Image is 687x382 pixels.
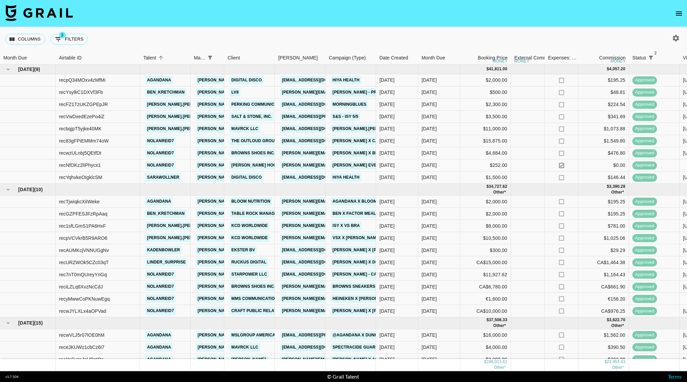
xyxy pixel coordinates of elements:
span: ( 10 ) [34,186,43,193]
span: approved [632,174,657,181]
div: Expenses: Remove Commission? [548,51,577,65]
div: Jul '25 [422,283,437,290]
a: [PERSON_NAME] - Captain [PERSON_NAME] [331,270,426,279]
a: [PERSON_NAME][EMAIL_ADDRESS][DOMAIN_NAME] [196,343,306,352]
a: nolanreid7 [145,270,176,279]
div: $781.00 [578,220,629,232]
div: Jun '25 [422,113,437,120]
div: €156.20 [578,293,629,305]
div: $ [607,184,609,189]
div: 6/12/2025 [379,198,395,205]
div: 5/17/2025 [379,137,395,144]
div: 7/3/2025 [379,296,395,302]
span: ( 15 ) [34,320,43,326]
a: [PERSON_NAME] [230,355,268,364]
div: 34,727.62 [489,184,507,189]
a: [PERSON_NAME][EMAIL_ADDRESS][DOMAIN_NAME] [196,100,306,109]
a: agandana [145,331,173,339]
a: [PERSON_NAME][EMAIL_ADDRESS][DOMAIN_NAME] [280,88,390,97]
div: $8,000.00 [460,220,511,232]
div: recyMwwCoPKNuwEgq [59,296,110,302]
a: Mavrck LLC [230,343,260,352]
div: recURZWOk5CZc03qT [59,259,109,266]
img: Grail Talent [5,5,73,21]
div: Expenses: Remove Commission? [545,51,578,65]
div: $29.29 [578,244,629,256]
a: [PERSON_NAME].[PERSON_NAME] [145,234,219,242]
div: 6/12/2025 [379,223,395,229]
a: [PERSON_NAME][EMAIL_ADDRESS][DOMAIN_NAME] [196,197,306,206]
span: [DATE] [18,320,34,326]
div: Talent [143,51,156,65]
div: $1,549.80 [578,135,629,147]
div: 3,390.28 [609,184,625,189]
a: Perking communication HongKong Ltd., [230,100,326,109]
button: hide children [3,318,13,328]
a: linder_surprise [145,258,188,266]
a: [PERSON_NAME] - Prairie Lament [331,88,408,97]
span: approved [632,332,657,338]
a: agandana [145,197,173,206]
div: Jul '25 [422,296,437,302]
div: $252.00 [460,159,511,172]
span: CA$ 488.13 [611,323,624,328]
a: agandana [145,76,173,84]
div: recwzULnbj5QEtfDt [59,150,101,156]
a: [EMAIL_ADDRESS][DOMAIN_NAME] [280,100,356,109]
a: ben_kretchman [145,209,186,218]
a: LV8 [230,88,240,97]
span: approved [632,296,657,302]
a: [PERSON_NAME][EMAIL_ADDRESS][DOMAIN_NAME] [196,258,306,266]
span: approved [632,138,657,144]
div: 5/7/2025 [379,332,395,338]
div: $0.00 [578,159,629,172]
div: Jul '25 [422,308,437,314]
a: MMS Communications Netherlands BV [230,295,321,303]
div: CA$976.25 [578,305,629,317]
span: [DATE] [18,66,34,73]
div: recpVCVkrB5R9ARO6 [59,235,107,241]
span: approved [632,284,657,290]
a: MorningBlues [331,100,368,109]
div: [PERSON_NAME] [278,51,318,65]
div: Client [228,51,240,65]
a: [PERSON_NAME][EMAIL_ADDRESS][DOMAIN_NAME] [196,331,306,339]
a: [EMAIL_ADDRESS][DOMAIN_NAME] [280,343,356,352]
div: 4,057.20 [609,66,625,72]
a: Table Rock Management LLC [230,209,300,218]
a: Ekster BV [230,246,257,254]
div: Date Created [379,51,408,65]
span: approved [632,308,657,314]
div: $16,000.00 [460,329,511,341]
a: [PERSON_NAME][EMAIL_ADDRESS][DOMAIN_NAME] [280,222,390,230]
a: [PERSON_NAME][EMAIL_ADDRESS][DOMAIN_NAME] [196,112,306,121]
span: 3 [59,32,66,39]
a: [EMAIL_ADDRESS][DOMAIN_NAME] [280,173,356,182]
a: Browns Shoes Inc. [230,282,277,291]
a: Hiya Health [331,76,361,84]
div: recTjwiqkcXiIWeke [59,198,100,205]
a: Craft Public Relations [230,307,288,315]
div: Jun '25 [422,150,437,156]
a: [PERSON_NAME] x DoorDash/Starbucks [331,258,425,266]
a: Digital Disco [230,76,263,84]
a: Terms [668,373,682,380]
div: 4/22/2025 [379,101,395,108]
a: [PERSON_NAME].[PERSON_NAME] [145,112,219,121]
a: [PERSON_NAME][EMAIL_ADDRESS][DOMAIN_NAME] [196,246,306,254]
a: KCD Worldwide [230,222,269,230]
a: [EMAIL_ADDRESS][DOMAIN_NAME] [280,137,356,145]
div: 11/5/2024 [379,113,395,120]
div: recAUMKcjVNNUGgNv [59,247,109,254]
a: [PERSON_NAME][EMAIL_ADDRESS][DOMAIN_NAME] [196,295,306,303]
a: AGandAna x Bloom Pop - July [331,197,402,206]
a: nolanreid7 [145,149,176,157]
button: Sort [215,53,224,62]
div: $195.25 [578,74,629,86]
div: Booker [275,51,325,65]
div: Aug '25 [422,344,437,351]
span: approved [632,162,657,169]
a: @AgandAna x Dunkin' [331,331,384,339]
div: CA$1,464.38 [578,256,629,269]
div: Airtable ID [59,51,82,65]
